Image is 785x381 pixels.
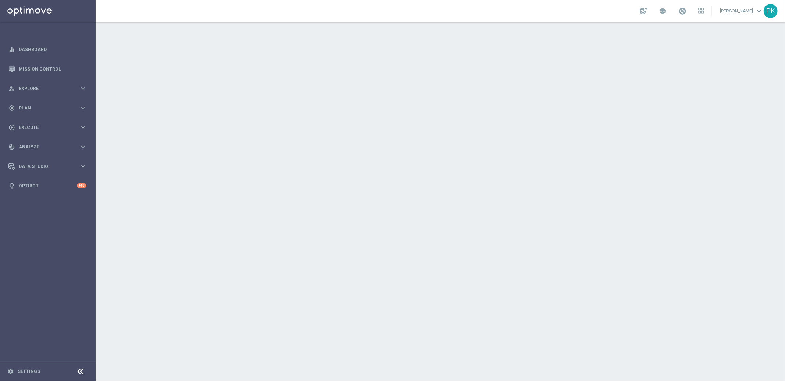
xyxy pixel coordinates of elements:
[8,40,86,59] div: Dashboard
[8,183,15,189] i: lightbulb
[79,104,86,111] i: keyboard_arrow_right
[8,144,87,150] button: track_changes Analyze keyboard_arrow_right
[8,85,79,92] div: Explore
[8,163,87,169] button: Data Studio keyboard_arrow_right
[755,7,763,15] span: keyboard_arrow_down
[79,124,86,131] i: keyboard_arrow_right
[7,368,14,375] i: settings
[8,47,87,53] button: equalizer Dashboard
[8,124,79,131] div: Execute
[79,85,86,92] i: keyboard_arrow_right
[8,144,79,150] div: Analyze
[719,6,764,17] a: [PERSON_NAME]keyboard_arrow_down
[19,176,77,195] a: Optibot
[8,125,87,130] button: play_circle_outline Execute keyboard_arrow_right
[8,46,15,53] i: equalizer
[19,145,79,149] span: Analyze
[8,66,87,72] button: Mission Control
[8,59,86,79] div: Mission Control
[19,125,79,130] span: Execute
[8,176,86,195] div: Optibot
[8,183,87,189] button: lightbulb Optibot +10
[658,7,666,15] span: school
[19,59,86,79] a: Mission Control
[79,143,86,150] i: keyboard_arrow_right
[18,369,40,374] a: Settings
[8,163,79,170] div: Data Studio
[19,164,79,169] span: Data Studio
[8,105,87,111] button: gps_fixed Plan keyboard_arrow_right
[8,144,15,150] i: track_changes
[77,183,86,188] div: +10
[8,86,87,91] button: person_search Explore keyboard_arrow_right
[19,106,79,110] span: Plan
[764,4,778,18] div: PK
[79,163,86,170] i: keyboard_arrow_right
[19,40,86,59] a: Dashboard
[8,105,15,111] i: gps_fixed
[19,86,79,91] span: Explore
[8,124,15,131] i: play_circle_outline
[8,105,79,111] div: Plan
[8,85,15,92] i: person_search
